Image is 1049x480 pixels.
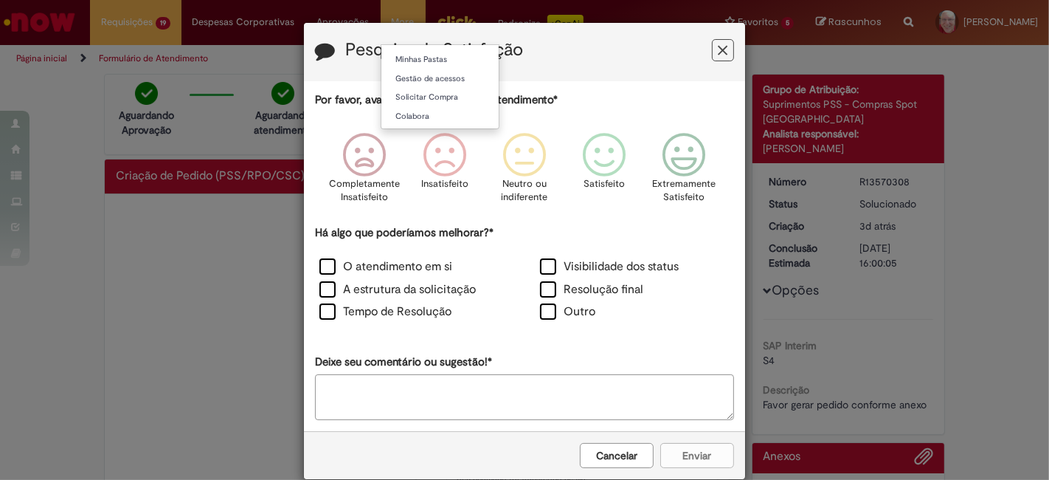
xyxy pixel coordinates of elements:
[646,122,721,223] div: Extremamente Satisfeito
[319,304,451,320] label: Tempo de Resolução
[319,258,452,275] label: O atendimento em si
[319,281,476,298] label: A estrutura da solicitação
[584,177,625,191] p: Satisfeito
[498,177,551,205] p: Neutro ou indiferente
[407,122,482,223] div: Insatisfeito
[315,92,558,108] label: Por favor, avalie a qualidade do seu atendimento*
[381,44,499,129] ul: More
[315,225,734,325] div: Há algo que poderíamos melhorar?*
[540,281,643,298] label: Resolução final
[540,304,595,320] label: Outro
[345,41,523,60] label: Pesquisa de Satisfação
[381,89,544,106] a: Solicitar Compra
[421,177,468,191] p: Insatisfeito
[381,71,544,87] a: Gestão de acessos
[381,109,544,125] a: Colabora
[487,122,562,223] div: Neutro ou indiferente
[381,52,544,68] a: Minhas Pastas
[330,177,401,205] p: Completamente Insatisfeito
[567,122,642,223] div: Satisfeito
[652,177,716,205] p: Extremamente Satisfeito
[315,354,492,370] label: Deixe seu comentário ou sugestão!*
[540,258,679,275] label: Visibilidade dos status
[327,122,402,223] div: Completamente Insatisfeito
[580,443,654,468] button: Cancelar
